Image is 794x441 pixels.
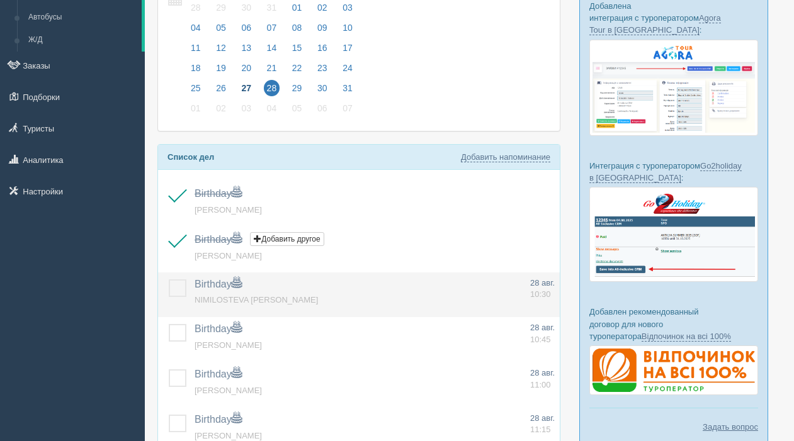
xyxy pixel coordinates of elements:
a: Відпочинок на всі 100% [642,332,731,342]
a: Добавить напоминание [461,152,550,162]
span: 04 [188,20,204,36]
span: 05 [213,20,229,36]
span: 28 авг. [530,323,555,332]
span: 10:45 [530,335,551,344]
span: 14 [264,40,280,56]
a: 07 [336,101,356,121]
a: 08 [285,21,309,41]
span: 28 авг. [530,278,555,287]
span: 11 [188,40,204,56]
a: 30 [310,81,334,101]
span: 11:00 [530,380,551,389]
span: [PERSON_NAME] [195,251,262,260]
a: Задать вопрос [703,421,758,433]
a: 06 [310,101,334,121]
span: 20 [238,60,254,76]
span: 28 авг. [530,413,555,423]
a: 19 [209,61,233,81]
a: 12 [209,41,233,61]
span: 26 [213,80,229,96]
span: 07 [264,20,280,36]
a: 20 [234,61,258,81]
span: 23 [314,60,331,76]
a: Birthday [195,279,242,289]
a: 03 [234,101,258,121]
span: 13 [238,40,254,56]
span: 16 [314,40,331,56]
span: 27 [238,80,254,96]
span: 28 авг. [530,368,555,377]
a: 16 [310,41,334,61]
a: 09 [310,21,334,41]
a: [PERSON_NAME] [195,386,262,395]
a: 28 авг. 10:30 [530,277,555,301]
a: 25 [184,81,208,101]
a: Ж/Д [23,29,142,52]
a: Birthday [195,323,242,334]
a: Birthday [195,414,242,425]
span: 10:30 [530,289,551,299]
a: [PERSON_NAME] [195,340,262,350]
a: 26 [209,81,233,101]
span: 29 [289,80,305,96]
a: Автобусы [23,6,142,29]
a: 24 [336,61,356,81]
span: 21 [264,60,280,76]
img: %D0%B4%D0%BE%D0%B3%D0%BE%D0%B2%D1%96%D1%80-%D0%B2%D1%96%D0%B4%D0%BF%D0%BE%D1%87%D0%B8%D0%BD%D0%BE... [589,345,758,396]
a: 28 [260,81,284,101]
span: 10 [339,20,356,36]
img: go2holiday-bookings-crm-for-travel-agency.png [589,187,758,282]
a: 29 [285,81,309,101]
span: 11:15 [530,425,551,434]
a: 02 [209,101,233,121]
a: Birthday [195,188,242,199]
span: 01 [188,100,204,116]
a: 05 [285,101,309,121]
a: 28 авг. 11:15 [530,413,555,436]
a: NIMILOSTEVA [PERSON_NAME] [195,295,318,304]
span: 22 [289,60,305,76]
a: 05 [209,21,233,41]
a: 10 [336,21,356,41]
a: 17 [336,41,356,61]
a: [PERSON_NAME] [195,431,262,440]
span: 25 [188,80,204,96]
span: 19 [213,60,229,76]
a: Birthday [195,234,242,245]
a: 21 [260,61,284,81]
span: 06 [238,20,254,36]
a: 07 [260,21,284,41]
button: Добавить другое [250,232,324,246]
span: 02 [213,100,229,116]
a: 04 [260,101,284,121]
a: Go2holiday в [GEOGRAPHIC_DATA] [589,161,742,183]
span: 24 [339,60,356,76]
span: 07 [339,100,356,116]
a: 28 авг. 11:00 [530,367,555,391]
a: 31 [336,81,356,101]
a: 15 [285,41,309,61]
a: 11 [184,41,208,61]
span: 31 [339,80,356,96]
b: Список дел [167,152,214,162]
a: 22 [285,61,309,81]
p: Интеграция с туроператором : [589,160,758,184]
span: 15 [289,40,305,56]
span: 08 [289,20,305,36]
a: [PERSON_NAME] [195,205,262,215]
span: 12 [213,40,229,56]
a: 13 [234,41,258,61]
span: 17 [339,40,356,56]
span: 05 [289,100,305,116]
span: 09 [314,20,331,36]
a: 01 [184,101,208,121]
span: 04 [264,100,280,116]
a: Birthday [195,369,242,379]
